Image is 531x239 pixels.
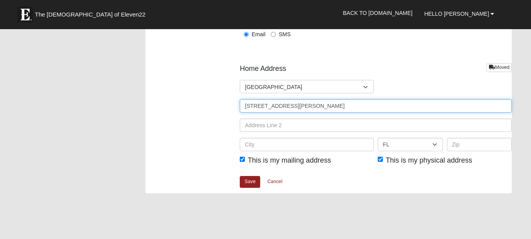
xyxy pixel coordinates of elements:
[240,119,512,132] input: Address Line 2
[424,11,489,17] span: Hello [PERSON_NAME]
[245,80,363,94] span: [GEOGRAPHIC_DATA]
[13,3,171,22] a: The [DEMOGRAPHIC_DATA] of Eleven22
[447,138,512,151] input: Zip
[244,32,249,37] input: Email
[17,7,33,22] img: Eleven22 logo
[35,11,145,19] span: The [DEMOGRAPHIC_DATA] of Eleven22
[240,99,512,113] input: Address Line 1
[252,31,265,37] span: Email
[248,156,331,164] span: This is my mailing address
[240,176,260,187] a: Save
[487,63,512,72] a: Moved
[337,3,419,23] a: Back to [DOMAIN_NAME]
[279,31,290,37] span: SMS
[386,156,472,164] span: This is my physical address
[240,157,245,162] input: This is my mailing address
[378,157,383,162] input: This is my physical address
[240,138,374,151] input: City
[418,4,500,24] a: Hello [PERSON_NAME]
[271,32,276,37] input: SMS
[240,63,286,74] span: Home Address
[262,176,287,188] a: Cancel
